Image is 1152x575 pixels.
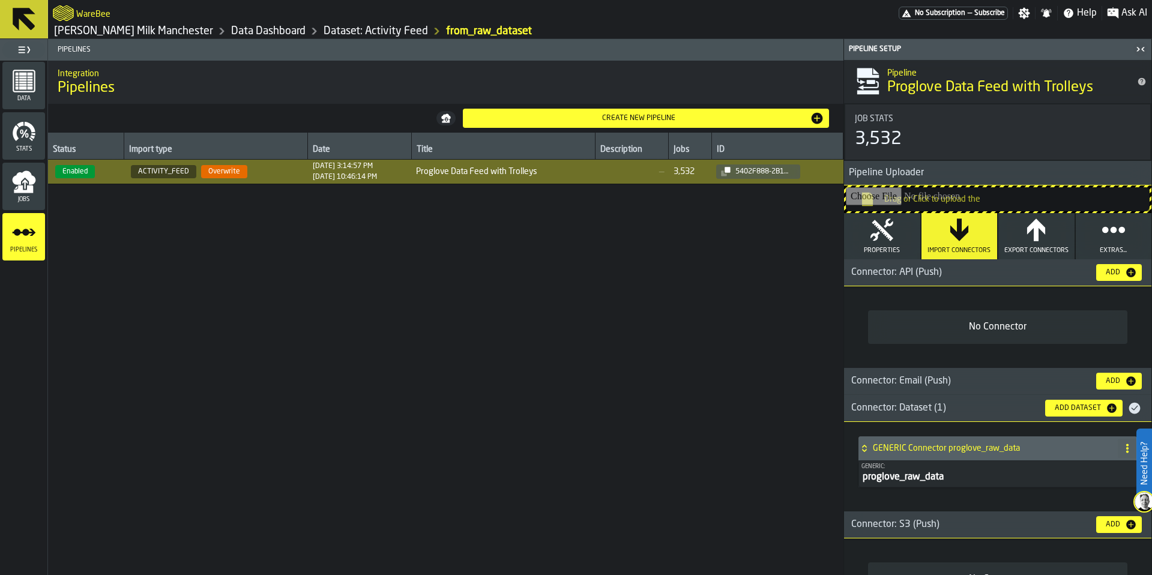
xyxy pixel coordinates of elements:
[1004,247,1069,254] span: Export Connectors
[844,395,1151,422] h3: title-section-[object Object]
[313,145,406,157] div: Date
[1096,373,1142,390] button: button-Add
[968,9,972,17] span: —
[899,7,1008,20] div: Menu Subscription
[2,95,45,102] span: Data
[1077,6,1097,20] span: Help
[48,61,843,104] div: title-Pipelines
[716,164,800,179] button: button-5402f888-2b15-40ac-859b-1361e53d25df
[1121,6,1147,20] span: Ask AI
[844,517,1087,532] div: Connector: S3 (Push)
[53,46,843,54] span: Pipelines
[858,436,1113,460] div: GENERIC Connector proglove_raw_data
[844,374,1087,388] div: Connector: Email (Push)
[844,265,1087,280] div: Connector: API (Push)
[1096,264,1142,281] button: button-Add
[1058,6,1102,20] label: button-toggle-Help
[861,470,1134,484] div: proglove_raw_data
[851,403,946,413] span: Connector: Dataset (1)
[845,104,1150,160] div: stat-Job Stats
[1013,7,1035,19] label: button-toggle-Settings
[53,24,600,38] nav: Breadcrumb
[600,145,663,157] div: Description
[2,112,45,160] li: menu Stats
[844,60,1151,103] div: title-Proglove Data Feed with Trolleys
[717,145,838,157] div: ID
[844,39,1151,60] header: Pipeline Setup
[53,145,119,157] div: Status
[861,463,1134,470] div: GENERIC:
[2,213,45,261] li: menu Pipelines
[887,78,1093,97] span: Proglove Data Feed with Trolleys
[731,167,795,176] div: 5402f888-2b15-40ac-859b-1361e53d25df
[436,111,456,125] button: button-
[855,128,902,150] div: 3,532
[1101,520,1125,529] div: Add
[324,25,428,38] a: link-to-/wh/i/b09612b5-e9f1-4a3a-b0a4-784729d61419/data/activity
[927,247,991,254] span: Import Connectors
[53,2,74,24] a: logo-header
[844,368,1151,395] h3: title-section-Connector: Email (Push)
[600,167,664,176] span: —
[974,9,1005,17] span: Subscribe
[58,67,834,79] h2: Sub Title
[1102,6,1152,20] label: button-toggle-Ask AI
[1045,400,1123,417] button: button-Add Dataset
[58,79,115,98] span: Pipelines
[417,145,590,157] div: Title
[858,460,1137,487] button: GENERIC:proglove_raw_data
[1101,377,1125,385] div: Add
[878,320,1118,334] div: No Connector
[855,114,893,124] span: Job Stats
[416,167,590,176] span: Proglove Data Feed with Trolleys
[2,146,45,152] span: Stats
[873,444,1113,453] h4: GENERIC Connector proglove_raw_data
[55,165,95,178] span: Enabled
[76,7,110,19] h2: Sub Title
[855,114,1141,124] div: Title
[858,460,1137,487] div: PolicyFilterItem-GENERIC
[1050,404,1106,412] div: Add Dataset
[313,162,377,170] div: Created at
[129,145,303,157] div: Import type
[1096,516,1142,533] button: button-Add
[2,247,45,253] span: Pipelines
[844,161,1151,185] h3: title-section-Pipeline Uploader
[846,45,1132,53] div: Pipeline Setup
[2,196,45,203] span: Jobs
[844,166,924,180] span: Pipeline Uploader
[915,9,965,17] span: No Subscription
[846,187,1150,211] input: Drag or Click to upload the
[131,165,196,178] span: ACTIVITY_FEED
[1100,247,1127,254] span: Extras...
[844,511,1151,538] h3: title-section-Connector: S3 (Push)
[2,163,45,211] li: menu Jobs
[674,145,707,157] div: Jobs
[2,41,45,58] label: button-toggle-Toggle Full Menu
[1132,42,1149,56] label: button-toggle-Close me
[54,25,213,38] a: link-to-/wh/i/b09612b5-e9f1-4a3a-b0a4-784729d61419
[864,247,900,254] span: Properties
[1036,7,1057,19] label: button-toggle-Notifications
[463,109,830,128] button: button-Create new pipeline
[446,25,532,38] div: from_raw_dataset
[887,66,1127,78] h2: Sub Title
[313,173,377,181] div: Updated at
[2,62,45,110] li: menu Data
[1101,268,1125,277] div: Add
[844,259,1151,286] h3: title-section-Connector: API (Push)
[1138,430,1151,497] label: Need Help?
[468,114,810,122] div: Create new pipeline
[201,165,247,178] span: Overwrite
[231,25,306,38] a: link-to-/wh/i/b09612b5-e9f1-4a3a-b0a4-784729d61419/data
[674,167,695,176] div: 3,532
[899,7,1008,20] a: link-to-/wh/i/b09612b5-e9f1-4a3a-b0a4-784729d61419/pricing/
